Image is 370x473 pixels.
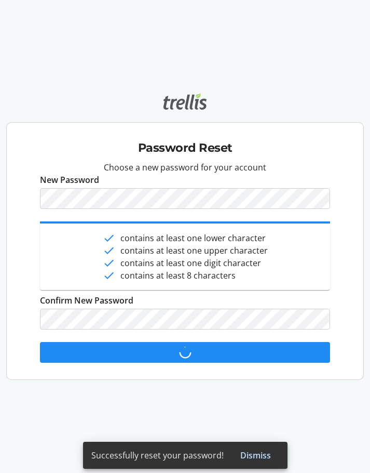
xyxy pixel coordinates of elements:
[103,257,115,269] mat-icon: done
[120,269,236,282] span: contains at least 8 characters
[103,244,115,257] mat-icon: done
[103,269,115,282] mat-icon: done
[240,449,271,462] span: Dismiss
[120,257,261,269] span: contains at least one digit character
[40,161,330,174] p: Choose a new password for your account
[40,294,133,307] label: Confirm New Password
[120,244,268,257] span: contains at least one upper character
[15,127,355,161] div: Password Reset
[103,232,115,244] mat-icon: done
[120,232,266,244] span: contains at least one lower character
[163,93,207,110] img: Trellis logo
[40,174,99,186] label: New Password
[83,442,228,469] div: Successfully reset your password!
